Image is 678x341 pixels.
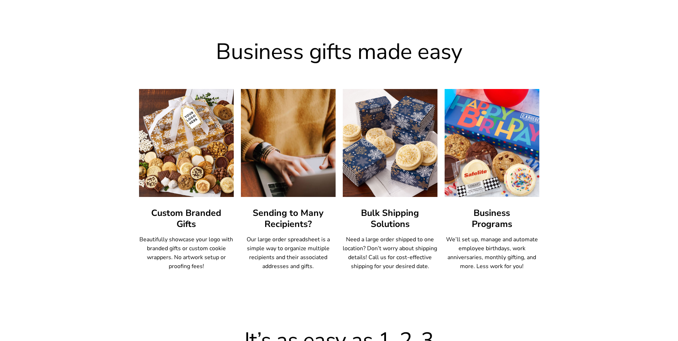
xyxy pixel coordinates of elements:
[139,89,234,197] img: Custom Branded Gifts
[241,235,336,271] p: Our large order spreadsheet is a simple way to organize multiple recipients and their associated ...
[139,235,234,271] p: Beautifully showcase your logo with branded gifts or custom cookie wrappers. No artwork setup or ...
[445,235,539,271] p: We’ll set up, manage and automate employee birthdays, work anniversaries, monthly gifting, and mo...
[343,89,437,197] img: Bulk Shipping Solutions
[139,208,234,230] h3: Custom Branded Gifts
[440,84,544,202] img: Business Programs
[445,208,539,230] h3: Business Programs
[241,208,336,230] h3: Sending to Many Recipients?
[139,40,539,64] h2: Business gifts made easy
[241,89,336,197] img: Sending to Many Recipients?
[343,235,437,271] p: Need a large order shipped to one location? Don’t worry about shipping details! Call us for cost-...
[343,208,437,230] h3: Bulk Shipping Solutions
